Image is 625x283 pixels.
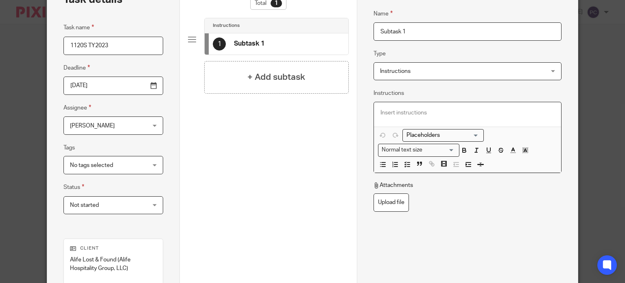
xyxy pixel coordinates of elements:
p: Alife Lost & Found (Alife Hospitality Group, LLC) [70,256,157,272]
span: [PERSON_NAME] [70,123,115,129]
label: Name [374,9,393,18]
h4: Subtask 1 [234,39,264,48]
label: Task name [63,23,94,32]
label: Assignee [63,103,91,112]
input: Search for option [404,131,479,140]
label: Instructions [374,89,404,97]
h4: + Add subtask [247,71,305,83]
span: No tags selected [70,162,113,168]
label: Deadline [63,63,90,72]
p: Client [70,245,157,252]
div: Search for option [378,144,459,156]
label: Tags [63,144,75,152]
span: Instructions [380,68,411,74]
div: Text styles [378,144,459,156]
input: Search for option [425,146,455,154]
span: Not started [70,202,99,208]
input: Task name [63,37,163,55]
label: Type [374,50,386,58]
span: Normal text size [380,146,424,154]
div: Search for option [402,129,484,142]
label: Upload file [374,193,409,212]
label: Status [63,182,84,192]
input: Pick a date [63,77,163,95]
div: Placeholders [402,129,484,142]
p: Attachments [374,181,413,189]
div: 1 [213,37,226,50]
h4: Instructions [213,22,240,29]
